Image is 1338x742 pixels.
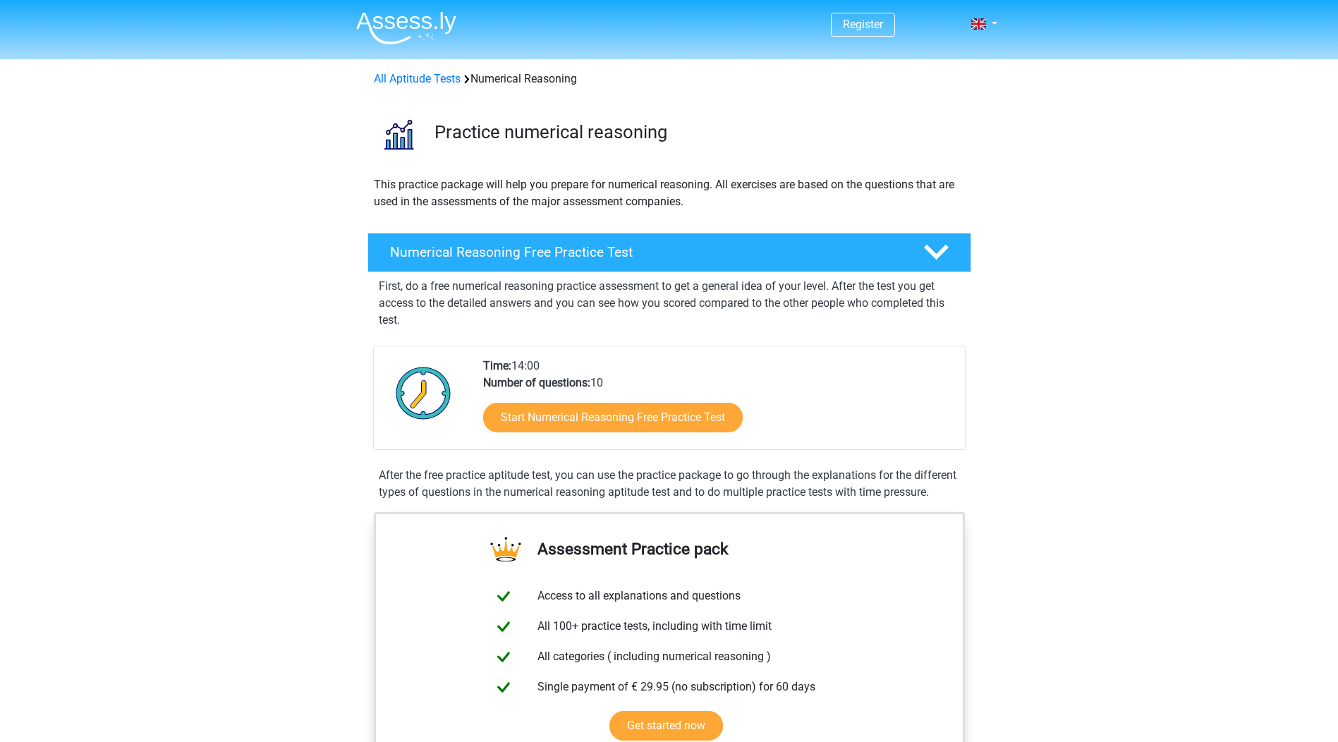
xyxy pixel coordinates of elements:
[368,71,971,87] div: Numerical Reasoning
[390,244,901,260] h4: Numerical Reasoning Free Practice Test
[374,176,965,210] p: This practice package will help you prepare for numerical reasoning. All exercises are based on t...
[388,358,459,428] img: Clock
[373,467,966,501] div: After the free practice aptitude test, you can use the practice package to go through the explana...
[609,711,723,741] a: Get started now
[374,72,461,85] a: All Aptitude Tests
[362,233,977,272] a: Numerical Reasoning Free Practice Test
[483,376,590,389] b: Number of questions:
[379,278,960,329] p: First, do a free numerical reasoning practice assessment to get a general idea of your level. Aft...
[843,18,883,31] a: Register
[483,403,743,432] a: Start Numerical Reasoning Free Practice Test
[368,104,428,164] img: numerical reasoning
[434,121,960,143] h3: Practice numerical reasoning
[473,358,964,449] div: 14:00 10
[356,11,456,44] img: Assessly
[483,359,511,372] b: Time:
